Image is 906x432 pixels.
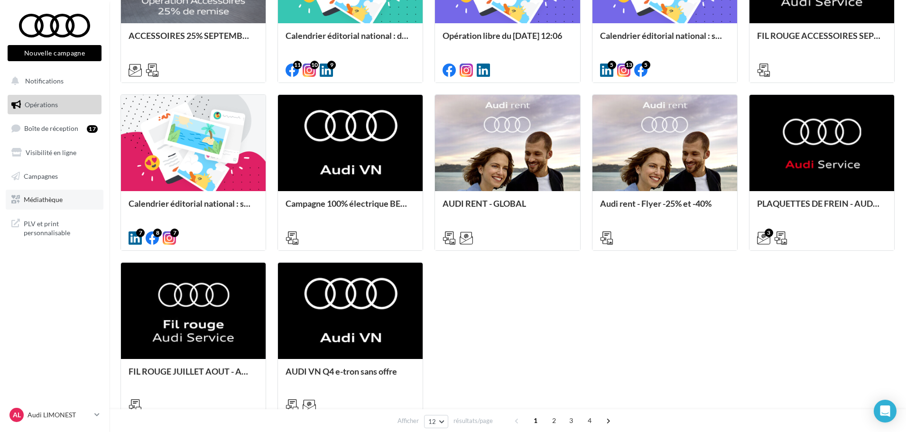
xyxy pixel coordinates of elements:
[6,143,103,163] a: Visibilité en ligne
[327,61,336,69] div: 9
[28,410,91,420] p: Audi LIMONEST
[600,199,730,218] div: Audi rent - Flyer -25% et -40%
[13,410,21,420] span: AL
[546,413,562,428] span: 2
[25,77,64,85] span: Notifications
[170,229,179,237] div: 7
[757,199,887,218] div: PLAQUETTES DE FREIN - AUDI SERVICE
[24,124,78,132] span: Boîte de réception
[6,71,100,91] button: Notifications
[286,199,415,218] div: Campagne 100% électrique BEV Septembre
[600,31,730,50] div: Calendrier éditorial national : semaine du 25.08 au 31.08
[608,61,616,69] div: 5
[26,148,76,156] span: Visibilité en ligne
[129,31,258,50] div: ACCESSOIRES 25% SEPTEMBRE - AUDI SERVICE
[6,166,103,186] a: Campagnes
[6,118,103,138] a: Boîte de réception17
[564,413,579,428] span: 3
[528,413,543,428] span: 1
[443,31,572,50] div: Opération libre du [DATE] 12:06
[424,415,448,428] button: 12
[129,367,258,386] div: FIL ROUGE JUILLET AOUT - AUDI SERVICE
[874,400,897,423] div: Open Intercom Messenger
[25,101,58,109] span: Opérations
[293,61,302,69] div: 11
[398,416,419,425] span: Afficher
[24,195,63,203] span: Médiathèque
[6,95,103,115] a: Opérations
[87,125,98,133] div: 17
[765,229,773,237] div: 3
[129,199,258,218] div: Calendrier éditorial national : semaines du 04.08 au 25.08
[286,367,415,386] div: AUDI VN Q4 e-tron sans offre
[8,45,102,61] button: Nouvelle campagne
[757,31,887,50] div: FIL ROUGE ACCESSOIRES SEPTEMBRE - AUDI SERVICE
[136,229,145,237] div: 7
[6,190,103,210] a: Médiathèque
[428,418,436,425] span: 12
[8,406,102,424] a: AL Audi LIMONEST
[443,199,572,218] div: AUDI RENT - GLOBAL
[310,61,319,69] div: 10
[625,61,633,69] div: 13
[24,217,98,238] span: PLV et print personnalisable
[24,172,58,180] span: Campagnes
[6,213,103,241] a: PLV et print personnalisable
[582,413,597,428] span: 4
[153,229,162,237] div: 8
[453,416,493,425] span: résultats/page
[642,61,650,69] div: 5
[286,31,415,50] div: Calendrier éditorial national : du 02.09 au 08.09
